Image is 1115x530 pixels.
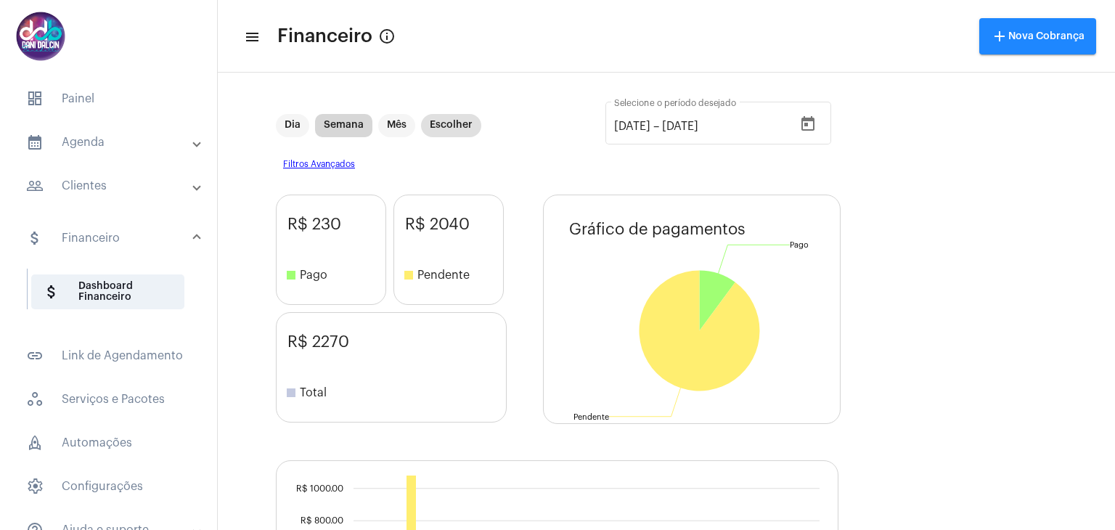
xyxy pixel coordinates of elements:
input: Data do fim [662,120,749,133]
mat-chip: Semana [315,114,372,137]
mat-icon: sidenav icon [26,347,44,364]
mat-icon: add [991,28,1008,45]
mat-chip: Escolher [421,114,481,137]
span: R$ 2040 [405,216,503,233]
mat-icon: sidenav icon [26,134,44,151]
text: Pago [790,241,809,249]
span: Link de Agendamento [15,338,203,373]
mat-icon: sidenav icon [244,28,258,46]
mat-chip: Dia [276,114,309,137]
span: sidenav icon [26,478,44,495]
span: sidenav icon [26,90,44,107]
span: R$ 2270 [287,333,506,351]
div: sidenav iconFinanceiro [9,261,217,330]
mat-expansion-panel-header: sidenav iconAgenda [9,125,217,160]
mat-icon: stop [282,266,300,284]
span: Serviços e Pacotes [15,382,203,417]
text: Pendente [573,413,609,421]
mat-panel-title: Agenda [26,134,194,151]
mat-chip: Mês [378,114,415,137]
span: Automações [15,425,203,460]
mat-icon: stop [400,266,417,284]
span: Configurações [15,469,203,504]
img: 5016df74-caca-6049-816a-988d68c8aa82.png [12,7,70,65]
span: Financeiro [277,25,372,48]
span: Nova Cobrança [991,31,1085,41]
mat-icon: Info [378,28,396,45]
input: Data de início [614,120,650,133]
mat-icon: sidenav icon [26,229,44,247]
text: R$ 800.00 [301,515,343,525]
span: sidenav icon [26,391,44,408]
mat-panel-title: Financeiro [26,229,194,247]
span: sidenav icon [26,434,44,452]
button: Open calendar [793,110,822,139]
button: Nova Cobrança [979,18,1096,54]
mat-icon: sidenav icon [26,177,44,195]
mat-icon: stop [282,384,300,401]
text: R$ 1000.00 [296,484,343,493]
span: Pago [282,266,385,284]
mat-expansion-panel-header: sidenav iconFinanceiro [9,215,217,261]
span: Pendente [400,266,503,284]
button: Info [372,22,401,51]
mat-expansion-panel-header: sidenav iconClientes [9,168,217,203]
span: – [653,120,659,133]
span: Dashboard Financeiro [31,274,184,309]
mat-icon: sidenav icon [43,283,60,301]
span: Filtros Avançados [276,152,1057,176]
span: Painel [15,81,203,116]
mat-panel-title: Clientes [26,177,194,195]
span: R$ 230 [287,216,385,233]
span: Total [282,384,506,401]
